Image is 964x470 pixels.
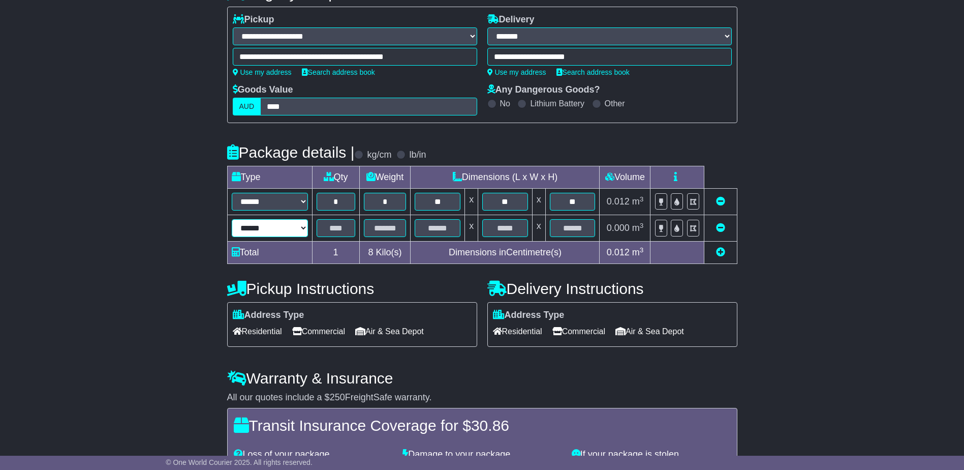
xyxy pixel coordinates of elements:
[292,324,345,339] span: Commercial
[312,242,359,264] td: 1
[552,324,605,339] span: Commercial
[632,196,644,207] span: m
[229,449,398,460] div: Loss of your package
[716,247,725,257] a: Add new item
[367,150,391,161] label: kg/cm
[302,68,375,76] a: Search address book
[556,68,630,76] a: Search address book
[607,247,630,257] span: 0.012
[166,458,313,466] span: © One World Courier 2025. All rights reserved.
[227,370,737,387] h4: Warranty & Insurance
[716,196,725,207] a: Remove this item
[471,417,509,434] span: 30.86
[409,150,426,161] label: lb/in
[227,144,355,161] h4: Package details |
[493,324,542,339] span: Residential
[227,242,312,264] td: Total
[632,247,644,257] span: m
[500,99,510,108] label: No
[465,189,478,215] td: x
[487,68,546,76] a: Use my address
[716,223,725,233] a: Remove this item
[607,223,630,233] span: 0.000
[368,247,373,257] span: 8
[411,242,600,264] td: Dimensions in Centimetre(s)
[567,449,736,460] div: If your package is stolen
[359,242,411,264] td: Kilo(s)
[330,392,345,402] span: 250
[227,166,312,189] td: Type
[312,166,359,189] td: Qty
[233,310,304,321] label: Address Type
[640,222,644,229] sup: 3
[600,166,650,189] td: Volume
[227,280,477,297] h4: Pickup Instructions
[487,280,737,297] h4: Delivery Instructions
[615,324,684,339] span: Air & Sea Depot
[632,223,644,233] span: m
[640,195,644,203] sup: 3
[607,196,630,207] span: 0.012
[532,215,545,242] td: x
[532,189,545,215] td: x
[355,324,424,339] span: Air & Sea Depot
[487,84,600,96] label: Any Dangerous Goods?
[493,310,565,321] label: Address Type
[605,99,625,108] label: Other
[411,166,600,189] td: Dimensions (L x W x H)
[233,98,261,115] label: AUD
[487,14,535,25] label: Delivery
[397,449,567,460] div: Damage to your package
[359,166,411,189] td: Weight
[465,215,478,242] td: x
[233,68,292,76] a: Use my address
[227,392,737,403] div: All our quotes include a $ FreightSafe warranty.
[233,324,282,339] span: Residential
[233,14,274,25] label: Pickup
[234,417,731,434] h4: Transit Insurance Coverage for $
[233,84,293,96] label: Goods Value
[640,246,644,254] sup: 3
[530,99,584,108] label: Lithium Battery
